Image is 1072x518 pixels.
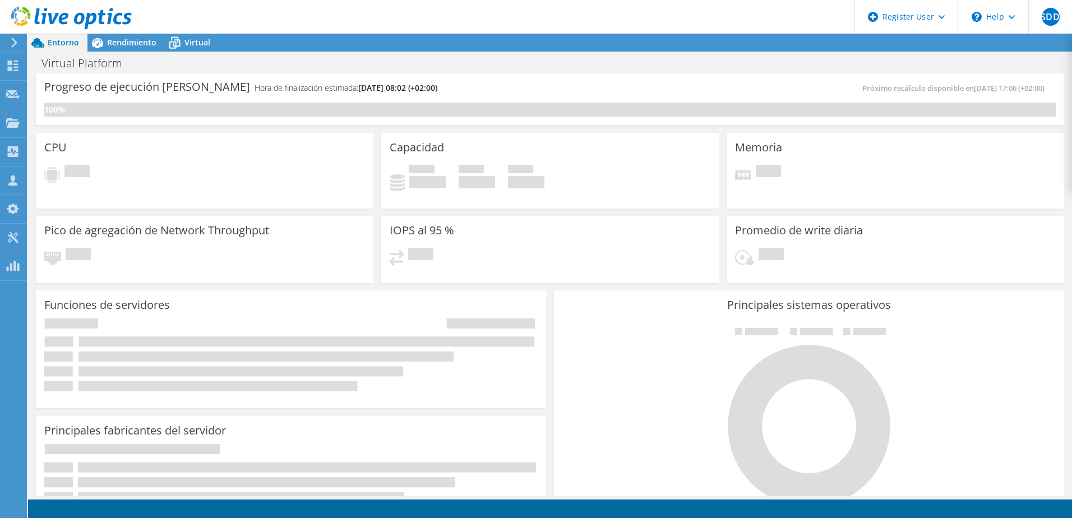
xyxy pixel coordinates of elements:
[390,224,454,237] h3: IOPS al 95 %
[459,165,484,176] span: Libre
[44,141,67,154] h3: CPU
[358,82,437,93] span: [DATE] 08:02 (+02:00)
[972,12,982,22] svg: \n
[44,299,170,311] h3: Funciones de servidores
[459,176,495,188] h4: 0 GiB
[255,82,437,94] h4: Hora de finalización estimada:
[759,248,784,263] span: Pendiente
[508,176,544,188] h4: 0 GiB
[862,83,1050,93] span: Próximo recálculo disponible en
[409,165,435,176] span: Used
[36,57,140,70] h1: Virtual Platform
[44,224,269,237] h3: Pico de agregación de Network Throughput
[184,37,210,48] span: Virtual
[48,37,79,48] span: Entorno
[756,165,781,180] span: Pendiente
[562,299,1056,311] h3: Principales sistemas operativos
[508,165,533,176] span: Total
[974,83,1045,93] span: [DATE] 17:06 (+02:00)
[44,424,226,437] h3: Principales fabricantes del servidor
[408,248,433,263] span: Pendiente
[735,141,782,154] h3: Memoria
[107,37,156,48] span: Rendimiento
[66,248,91,263] span: Pendiente
[64,165,90,180] span: Pendiente
[735,224,863,237] h3: Promedio de write diaria
[1042,8,1060,26] span: SSDDC
[409,176,446,188] h4: 0 GiB
[390,141,444,154] h3: Capacidad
